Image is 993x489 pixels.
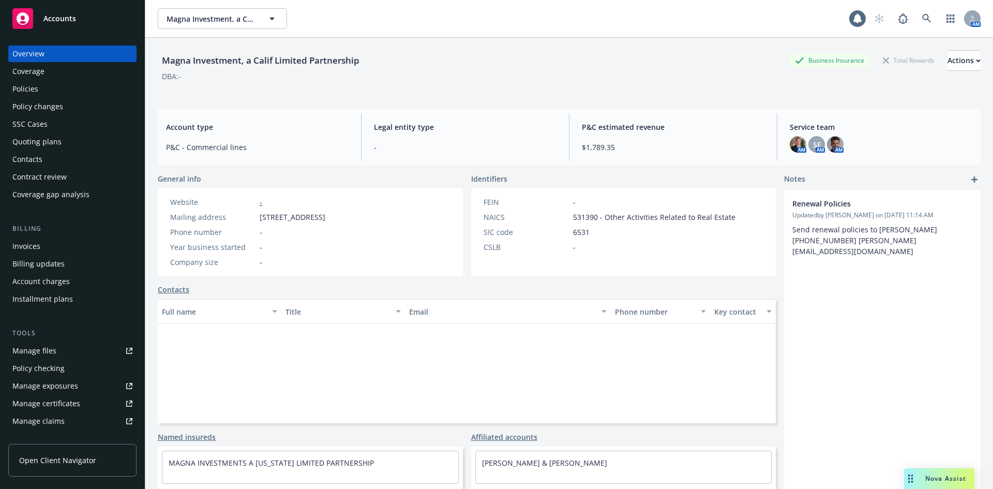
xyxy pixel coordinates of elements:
div: Key contact [714,306,760,317]
div: Tools [8,328,137,338]
div: Policy checking [12,360,65,377]
div: Policies [12,81,38,97]
span: Account type [166,122,349,132]
div: Email [409,306,595,317]
span: Updated by [PERSON_NAME] on [DATE] 11:14 AM [792,211,972,220]
a: Manage files [8,343,137,359]
span: Legal entity type [374,122,556,132]
span: Send renewal policies to [PERSON_NAME] [PHONE_NUMBER] [PERSON_NAME][EMAIL_ADDRESS][DOMAIN_NAME] [792,225,939,256]
a: Contract review [8,169,137,185]
a: Switch app [940,8,961,29]
div: Actions [947,51,981,70]
div: Manage claims [12,413,65,429]
button: Nova Assist [904,468,974,489]
a: Installment plans [8,291,137,307]
a: add [968,173,981,186]
a: Policy checking [8,360,137,377]
span: Magna Investment, a Calif Limited Partnership [167,13,256,24]
button: Actions [947,50,981,71]
a: Coverage [8,63,137,80]
div: Invoices [12,238,40,255]
span: [STREET_ADDRESS] [260,212,325,223]
a: Affiliated accounts [471,432,537,442]
div: Account charges [12,273,70,290]
button: Key contact [710,299,776,324]
a: Policies [8,81,137,97]
div: Contract review [12,169,67,185]
span: - [260,227,262,238]
div: Full name [162,306,266,317]
a: [PERSON_NAME] & [PERSON_NAME] [482,458,607,468]
div: Billing [8,224,137,234]
a: Start snowing [869,8,890,29]
span: P&C - Commercial lines [166,142,349,153]
div: Manage files [12,343,56,359]
span: Nova Assist [925,474,966,483]
button: Full name [158,299,281,324]
span: - [573,242,576,253]
span: Accounts [43,14,76,23]
div: Renewal PoliciesUpdatedby [PERSON_NAME] on [DATE] 11:14 AMSend renewal policies to [PERSON_NAME] ... [784,190,981,265]
a: SSC Cases [8,116,137,132]
a: Coverage gap analysis [8,186,137,203]
div: Billing updates [12,256,65,272]
button: Phone number [611,299,710,324]
div: Website [170,197,255,208]
a: - [260,197,262,207]
div: Installment plans [12,291,73,307]
div: Mailing address [170,212,255,223]
span: Open Client Navigator [19,455,96,466]
div: CSLB [484,242,569,253]
a: Invoices [8,238,137,255]
div: SIC code [484,227,569,238]
div: Phone number [170,227,255,238]
div: Coverage [12,63,44,80]
a: Quoting plans [8,134,137,150]
a: Manage exposures [8,378,137,394]
span: $1,789.35 [582,142,764,153]
div: Business Insurance [790,54,869,67]
span: Identifiers [471,173,507,184]
div: Manage certificates [12,395,80,412]
a: Named insureds [158,432,216,442]
span: Renewal Policies [792,198,945,209]
div: Company size [170,257,255,268]
a: MAGNA INVESTMENTS A [US_STATE] LIMITED PARTNERSHIP [169,458,374,468]
img: photo [827,136,844,153]
div: Year business started [170,242,255,253]
a: Manage certificates [8,395,137,412]
a: Account charges [8,273,137,290]
button: Email [405,299,611,324]
a: Search [916,8,937,29]
div: DBA: - [162,71,181,82]
span: 6531 [573,227,590,238]
div: FEIN [484,197,569,208]
a: Contacts [158,284,189,295]
div: Contacts [12,151,42,168]
div: Magna Investment, a Calif Limited Partnership [158,54,364,67]
a: Billing updates [8,256,137,272]
span: - [374,142,556,153]
a: Contacts [8,151,137,168]
span: - [573,197,576,208]
div: Title [285,306,389,317]
span: Notes [784,173,805,186]
span: General info [158,173,201,184]
div: Quoting plans [12,134,62,150]
a: Policy changes [8,98,137,115]
div: NAICS [484,212,569,223]
a: Accounts [8,4,137,33]
img: photo [790,136,806,153]
div: Total Rewards [878,54,939,67]
span: - [260,242,262,253]
span: 531390 - Other Activities Related to Real Estate [573,212,735,223]
a: Report a Bug [893,8,913,29]
span: P&C estimated revenue [582,122,764,132]
div: Coverage gap analysis [12,186,89,203]
div: Phone number [615,306,694,317]
div: Policy changes [12,98,63,115]
span: Service team [790,122,972,132]
div: Manage exposures [12,378,78,394]
button: Title [281,299,405,324]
